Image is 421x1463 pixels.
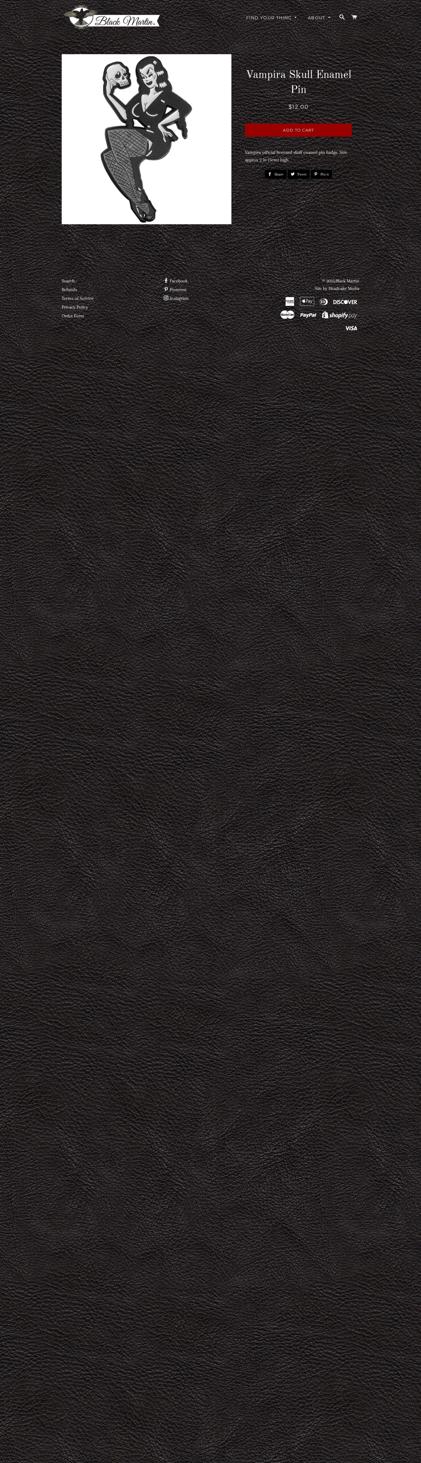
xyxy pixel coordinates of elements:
a: Pinterest [164,287,186,292]
span: Share [274,170,286,179]
a: Black Martin [336,278,359,284]
a: About [303,10,336,26]
p: © 2025, [266,277,359,292]
span: Add to Cart [283,128,314,132]
a: Find Your Thing [242,10,302,26]
img: Black Martin [62,5,161,30]
span: $12.00 [289,104,309,110]
img: Vampira Skull Enamel Pin [62,54,232,224]
button: Add to Cart [245,123,352,137]
a: Site by Headcake Media [315,286,359,291]
h1: Vampira Skull Enamel Pin [245,68,352,98]
a: Terms of Service [62,296,94,301]
span: Tweet [297,170,310,179]
a: Privacy Policy [62,304,88,310]
a: Facebook [164,278,187,284]
a: Instagram [164,296,189,301]
a: Order Form [62,313,84,318]
a: Search [62,278,75,284]
span: Pin it [320,170,332,179]
a: Refunds [62,287,77,292]
span: Vampira official licensed skull enamel pin badge. Size approx 2 in (5cm) high. [245,150,347,163]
